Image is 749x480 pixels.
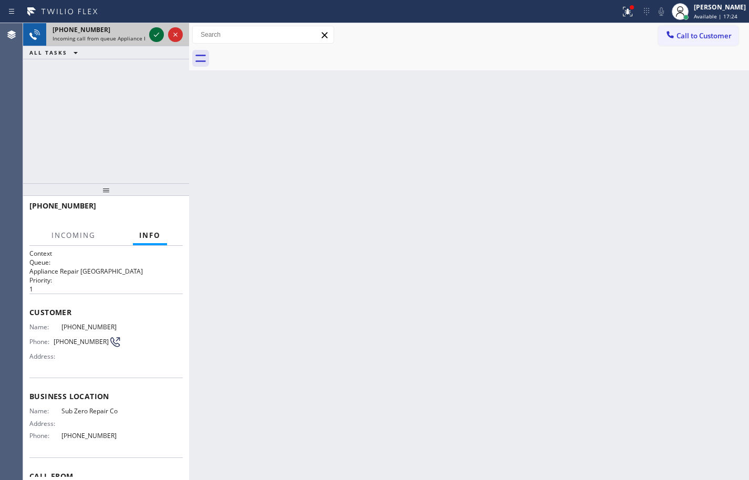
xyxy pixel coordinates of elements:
span: Address: [29,352,61,360]
h2: Priority: [29,276,183,285]
span: Call to Customer [677,31,732,40]
span: Customer [29,307,183,317]
p: Appliance Repair [GEOGRAPHIC_DATA] [29,267,183,276]
div: [PERSON_NAME] [694,3,746,12]
span: Info [139,231,161,240]
span: [PHONE_NUMBER] [54,338,109,346]
span: [PHONE_NUMBER] [53,25,110,34]
h1: Context [29,249,183,258]
span: Name: [29,323,61,331]
span: Phone: [29,432,61,440]
button: Mute [654,4,669,19]
span: [PHONE_NUMBER] [29,201,96,211]
button: Reject [168,27,183,42]
span: Incoming [51,231,96,240]
span: Address: [29,420,61,427]
span: Incoming call from queue Appliance Repair [GEOGRAPHIC_DATA] [53,35,212,42]
button: Accept [149,27,164,42]
span: Available | 17:24 [694,13,737,20]
button: Incoming [45,225,102,246]
span: Sub Zero Repair Co [61,407,121,415]
button: Call to Customer [658,26,738,46]
span: Name: [29,407,61,415]
span: [PHONE_NUMBER] [61,323,121,331]
span: Business location [29,391,183,401]
button: ALL TASKS [23,46,88,59]
span: ALL TASKS [29,49,67,56]
button: Info [133,225,167,246]
span: [PHONE_NUMBER] [61,432,121,440]
input: Search [193,26,334,43]
span: Phone: [29,338,54,346]
p: 1 [29,285,183,294]
h2: Queue: [29,258,183,267]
